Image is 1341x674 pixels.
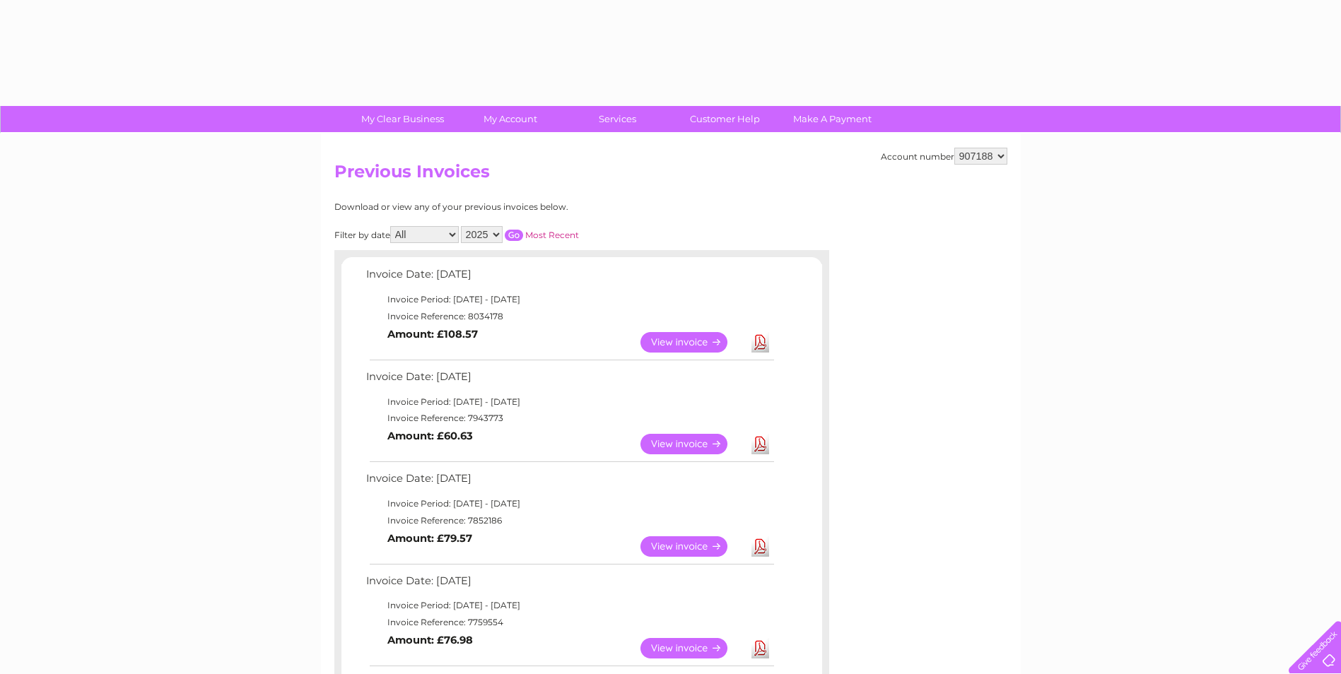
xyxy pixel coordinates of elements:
a: Customer Help [667,106,783,132]
td: Invoice Date: [DATE] [363,572,776,598]
td: Invoice Reference: 7943773 [363,410,776,427]
td: Invoice Period: [DATE] - [DATE] [363,291,776,308]
td: Invoice Reference: 7759554 [363,614,776,631]
a: Download [751,332,769,353]
b: Amount: £76.98 [387,634,473,646]
a: My Account [452,106,568,132]
a: My Clear Business [344,106,461,132]
td: Invoice Reference: 8034178 [363,308,776,325]
a: View [640,638,744,658]
b: Amount: £108.57 [387,328,478,341]
td: Invoice Date: [DATE] [363,469,776,495]
div: Filter by date [334,226,705,243]
td: Invoice Period: [DATE] - [DATE] [363,394,776,410]
a: Services [559,106,676,132]
b: Amount: £79.57 [387,532,472,545]
a: Most Recent [525,230,579,240]
td: Invoice Period: [DATE] - [DATE] [363,495,776,512]
td: Invoice Reference: 7852186 [363,512,776,529]
h2: Previous Invoices [334,162,1007,189]
a: View [640,434,744,454]
a: View [640,332,744,353]
td: Invoice Date: [DATE] [363,367,776,394]
a: View [640,536,744,557]
div: Account number [881,148,1007,165]
div: Download or view any of your previous invoices below. [334,202,705,212]
td: Invoice Date: [DATE] [363,265,776,291]
a: Make A Payment [774,106,891,132]
a: Download [751,638,769,658]
a: Download [751,434,769,454]
a: Download [751,536,769,557]
td: Invoice Period: [DATE] - [DATE] [363,597,776,614]
b: Amount: £60.63 [387,430,473,442]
